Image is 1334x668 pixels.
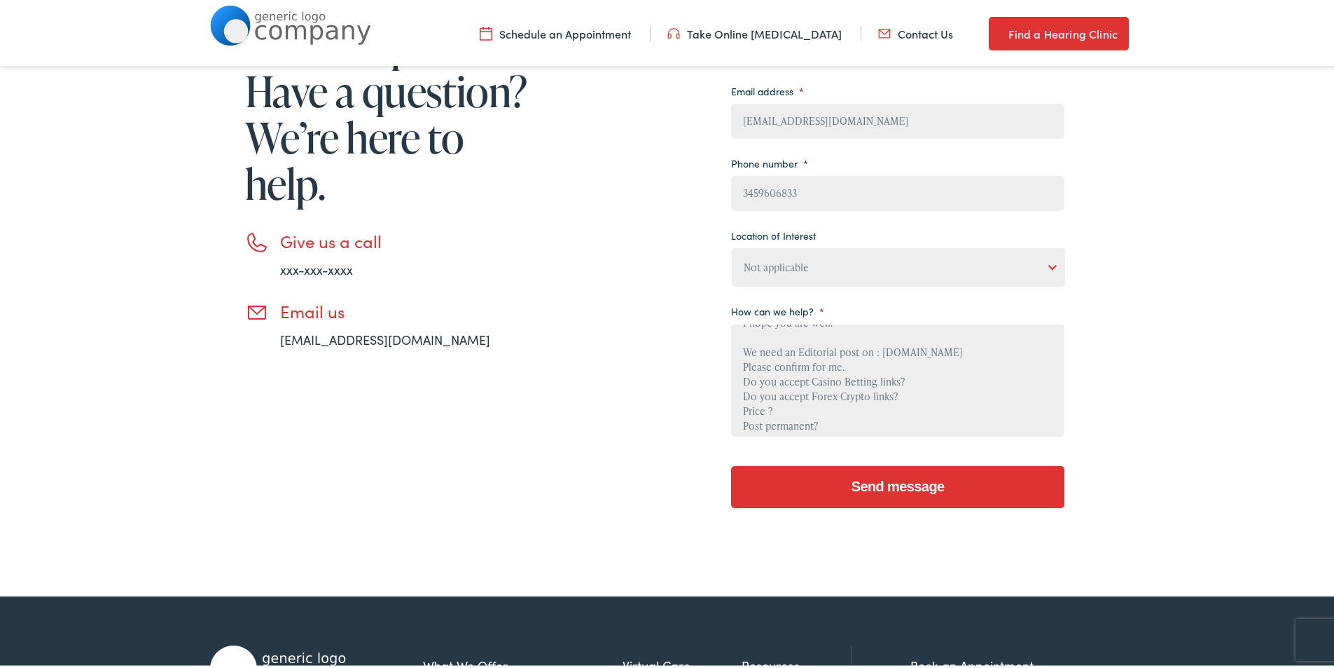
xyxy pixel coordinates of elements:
img: utility icon [667,23,680,39]
label: How can we help? [731,302,824,315]
label: Phone number [731,154,808,167]
h1: Need help? Have a question? We’re here to help. [245,19,532,204]
img: utility icon [989,22,1001,39]
input: example@email.com [731,101,1064,136]
a: [EMAIL_ADDRESS][DOMAIN_NAME] [280,328,490,346]
img: utility icon [480,23,492,39]
a: Take Online [MEDICAL_DATA] [667,23,842,39]
input: Send message [731,463,1064,505]
img: utility icon [878,23,891,39]
a: Contact Us [878,23,953,39]
a: xxx-xxx-xxxx [280,258,353,275]
h3: Email us [280,299,532,319]
a: Schedule an Appointment [480,23,631,39]
a: Find a Hearing Clinic [989,14,1129,48]
label: Location of Interest [731,226,816,239]
label: Email address [731,82,804,95]
input: (XXX) XXX - XXXX [731,173,1064,208]
h3: Give us a call [280,229,532,249]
